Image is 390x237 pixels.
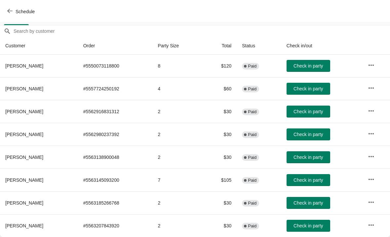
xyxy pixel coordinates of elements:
span: [PERSON_NAME] [5,223,43,228]
td: 2 [153,214,203,237]
span: Paid [248,86,256,92]
td: $105 [203,168,237,191]
td: 8 [153,55,203,77]
td: # 5563145093200 [78,168,153,191]
th: Check in/out [281,37,363,55]
span: Check in party [293,177,323,183]
span: Paid [248,178,256,183]
span: [PERSON_NAME] [5,86,43,91]
input: Search by customer [13,25,390,37]
td: 4 [153,77,203,100]
td: $30 [203,191,237,214]
span: Check in party [293,63,323,69]
button: Schedule [3,6,40,18]
th: Party Size [153,37,203,55]
span: Check in party [293,86,323,91]
button: Check in party [287,220,330,232]
span: Check in party [293,155,323,160]
button: Check in party [287,197,330,209]
button: Check in party [287,106,330,118]
td: $30 [203,123,237,146]
button: Check in party [287,83,330,95]
span: Schedule [16,9,35,14]
td: 2 [153,146,203,168]
span: Check in party [293,109,323,114]
span: [PERSON_NAME] [5,155,43,160]
span: [PERSON_NAME] [5,63,43,69]
span: [PERSON_NAME] [5,109,43,114]
td: # 5562980237392 [78,123,153,146]
th: Order [78,37,153,55]
th: Status [237,37,281,55]
span: Paid [248,155,256,160]
span: Check in party [293,223,323,228]
td: $30 [203,214,237,237]
span: [PERSON_NAME] [5,177,43,183]
td: $30 [203,146,237,168]
td: 7 [153,168,203,191]
button: Check in party [287,151,330,163]
span: Check in party [293,200,323,206]
td: $60 [203,77,237,100]
span: Paid [248,109,256,115]
td: # 5550073118800 [78,55,153,77]
button: Check in party [287,128,330,140]
td: # 5562916831312 [78,100,153,123]
td: 2 [153,123,203,146]
td: # 5563207843920 [78,214,153,237]
button: Check in party [287,60,330,72]
td: # 5563138900048 [78,146,153,168]
span: Paid [248,201,256,206]
td: 2 [153,191,203,214]
span: Paid [248,132,256,137]
td: $120 [203,55,237,77]
span: Paid [248,64,256,69]
td: 2 [153,100,203,123]
span: [PERSON_NAME] [5,200,43,206]
button: Check in party [287,174,330,186]
span: [PERSON_NAME] [5,132,43,137]
th: Total [203,37,237,55]
span: Check in party [293,132,323,137]
td: # 5563185266768 [78,191,153,214]
td: $30 [203,100,237,123]
td: # 5557724250192 [78,77,153,100]
span: Paid [248,223,256,229]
